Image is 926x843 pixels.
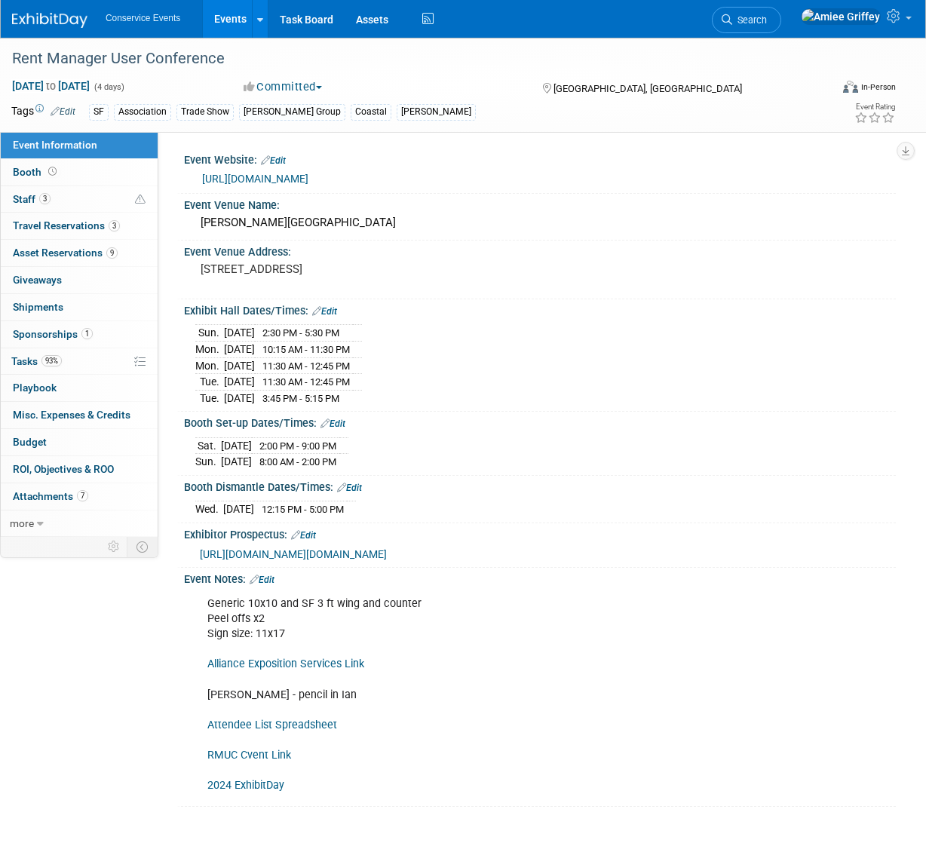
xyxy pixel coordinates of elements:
[184,194,896,213] div: Event Venue Name:
[768,78,897,101] div: Event Format
[195,501,223,517] td: Wed.
[11,103,75,121] td: Tags
[1,429,158,455] a: Budget
[854,103,895,111] div: Event Rating
[184,412,896,431] div: Booth Set-up Dates/Times:
[224,357,255,374] td: [DATE]
[291,530,316,541] a: Edit
[195,357,224,374] td: Mon.
[262,327,339,339] span: 2:30 PM - 5:30 PM
[195,454,221,470] td: Sun.
[1,483,158,510] a: Attachments7
[238,79,328,95] button: Committed
[81,328,93,339] span: 1
[11,355,62,367] span: Tasks
[39,193,51,204] span: 3
[13,328,93,340] span: Sponsorships
[1,159,158,185] a: Booth
[1,375,158,401] a: Playbook
[262,344,350,355] span: 10:15 AM - 11:30 PM
[1,294,158,320] a: Shipments
[312,306,337,317] a: Edit
[195,211,885,235] div: [PERSON_NAME][GEOGRAPHIC_DATA]
[114,104,171,120] div: Association
[44,80,58,92] span: to
[224,325,255,342] td: [DATE]
[712,7,781,33] a: Search
[224,342,255,358] td: [DATE]
[1,213,158,239] a: Travel Reservations3
[259,456,336,467] span: 8:00 AM - 2:00 PM
[13,193,51,205] span: Staff
[184,299,896,319] div: Exhibit Hall Dates/Times:
[224,374,255,391] td: [DATE]
[201,262,464,276] pre: [STREET_ADDRESS]
[221,454,252,470] td: [DATE]
[135,193,146,207] span: Potential Scheduling Conflict -- at least one attendee is tagged in another overlapping event.
[7,45,820,72] div: Rent Manager User Conference
[89,104,109,120] div: SF
[320,418,345,429] a: Edit
[239,104,345,120] div: [PERSON_NAME] Group
[1,321,158,348] a: Sponsorships1
[195,342,224,358] td: Mon.
[13,301,63,313] span: Shipments
[13,247,118,259] span: Asset Reservations
[250,575,274,585] a: Edit
[860,81,896,93] div: In-Person
[262,376,350,388] span: 11:30 AM - 12:45 PM
[553,83,742,94] span: [GEOGRAPHIC_DATA], [GEOGRAPHIC_DATA]
[106,13,180,23] span: Conservice Events
[45,166,60,177] span: Booth not reserved yet
[843,81,858,93] img: Format-Inperson.png
[13,139,97,151] span: Event Information
[261,155,286,166] a: Edit
[77,490,88,501] span: 7
[109,220,120,231] span: 3
[195,437,221,454] td: Sat.
[184,241,896,259] div: Event Venue Address:
[51,106,75,117] a: Edit
[184,568,896,587] div: Event Notes:
[195,325,224,342] td: Sun.
[13,490,88,502] span: Attachments
[732,14,767,26] span: Search
[101,537,127,556] td: Personalize Event Tab Strip
[207,779,284,792] a: 2024 ExhibitDay
[184,149,896,168] div: Event Website:
[223,501,254,517] td: [DATE]
[262,360,350,372] span: 11:30 AM - 12:45 PM
[93,82,124,92] span: (4 days)
[11,79,90,93] span: [DATE] [DATE]
[397,104,476,120] div: [PERSON_NAME]
[200,548,387,560] a: [URL][DOMAIN_NAME][DOMAIN_NAME]
[13,166,60,178] span: Booth
[207,719,337,731] a: Attendee List Spreadsheet
[801,8,881,25] img: Amiee Griffey
[262,504,344,515] span: 12:15 PM - 5:00 PM
[12,13,87,28] img: ExhibitDay
[197,589,754,801] div: Generic 10x10 and SF 3 ft wing and counter Peel offs x2 Sign size: 11x17 [PERSON_NAME] - pencil i...
[195,390,224,406] td: Tue.
[13,219,120,231] span: Travel Reservations
[1,510,158,537] a: more
[202,173,308,185] a: [URL][DOMAIN_NAME]
[207,658,364,670] a: Alliance Exposition Services Link
[1,132,158,158] a: Event Information
[13,409,130,421] span: Misc. Expenses & Credits
[41,355,62,366] span: 93%
[351,104,391,120] div: Coastal
[184,523,896,543] div: Exhibitor Prospectus:
[337,483,362,493] a: Edit
[1,456,158,483] a: ROI, Objectives & ROO
[207,749,291,762] a: RMUC Cvent Link
[1,348,158,375] a: Tasks93%
[221,437,252,454] td: [DATE]
[195,374,224,391] td: Tue.
[1,267,158,293] a: Giveaways
[127,537,158,556] td: Toggle Event Tabs
[184,476,896,495] div: Booth Dismantle Dates/Times:
[13,436,47,448] span: Budget
[13,463,114,475] span: ROI, Objectives & ROO
[1,240,158,266] a: Asset Reservations9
